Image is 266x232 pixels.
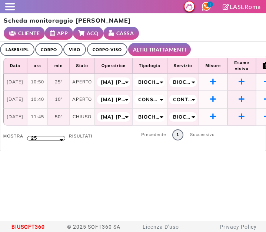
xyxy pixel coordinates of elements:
a: Precedente [137,129,171,140]
i: Clicca per andare alla pagina di firma [223,4,230,10]
a: Privacy Policy [220,224,257,230]
span: 25 [31,134,37,142]
span: Biochimica [138,78,161,86]
a: CASSA [103,27,139,40]
a: CLIENTE [4,27,45,40]
th: Operatrice: activate to sort column ascending [95,58,132,74]
td: 11:45 [27,108,48,126]
span: Biochimica Viso W [173,78,193,86]
td: [DATE] [3,74,27,91]
th: Misure: activate to sort column ascending [199,58,227,74]
a: VISO [63,43,86,56]
small: CLIENTE [18,29,40,37]
a: Licenza D'uso [143,224,179,230]
h2: Scheda monitoraggio [PERSON_NAME] [4,17,131,24]
td: 10' [48,91,70,108]
span: Biochimica [138,113,161,121]
label: Mostra risultati [3,133,93,139]
a: LASERoma [223,3,261,10]
td: [DATE] [3,91,27,108]
a: 1 [172,129,183,140]
a: Successivo [186,129,219,140]
td: 10:40 [27,91,48,108]
span: [MA] [PERSON_NAME] [101,78,126,86]
a: APP [45,27,73,40]
td: APERTO [69,91,95,108]
th: Servizio: activate to sort column ascending [167,58,199,74]
small: ACQ [87,29,99,37]
td: CHIUSO [69,108,95,126]
small: CASSA [116,29,134,37]
th: Tipologia: activate to sort column ascending [132,58,167,74]
td: 10:50 [27,74,48,91]
a: ACQ [73,27,103,40]
span: Biochimica Viso W [173,113,193,121]
th: Stato: activate to sort column ascending [69,58,95,74]
th: ora: activate to sort column ascending [27,58,48,74]
small: APP [57,29,68,37]
a: CORPO [35,43,63,56]
a: CORPO-VISO [87,43,127,56]
th: Esamevisivo: activate to sort column ascending [227,58,256,74]
td: 50' [48,108,70,126]
span: [MA] [PERSON_NAME] [101,113,126,121]
span: CONTROLLO Viso [173,95,193,103]
th: Data: activate to sort column descending [3,58,27,74]
td: [DATE] [3,108,27,126]
td: 25' [48,74,70,91]
a: ALTRI TRATTAMENTI [128,43,191,56]
span: [MA] [PERSON_NAME] [101,95,126,103]
td: APERTO [69,74,95,91]
th: min: activate to sort column ascending [48,58,70,74]
span: Consulenze [138,95,161,103]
